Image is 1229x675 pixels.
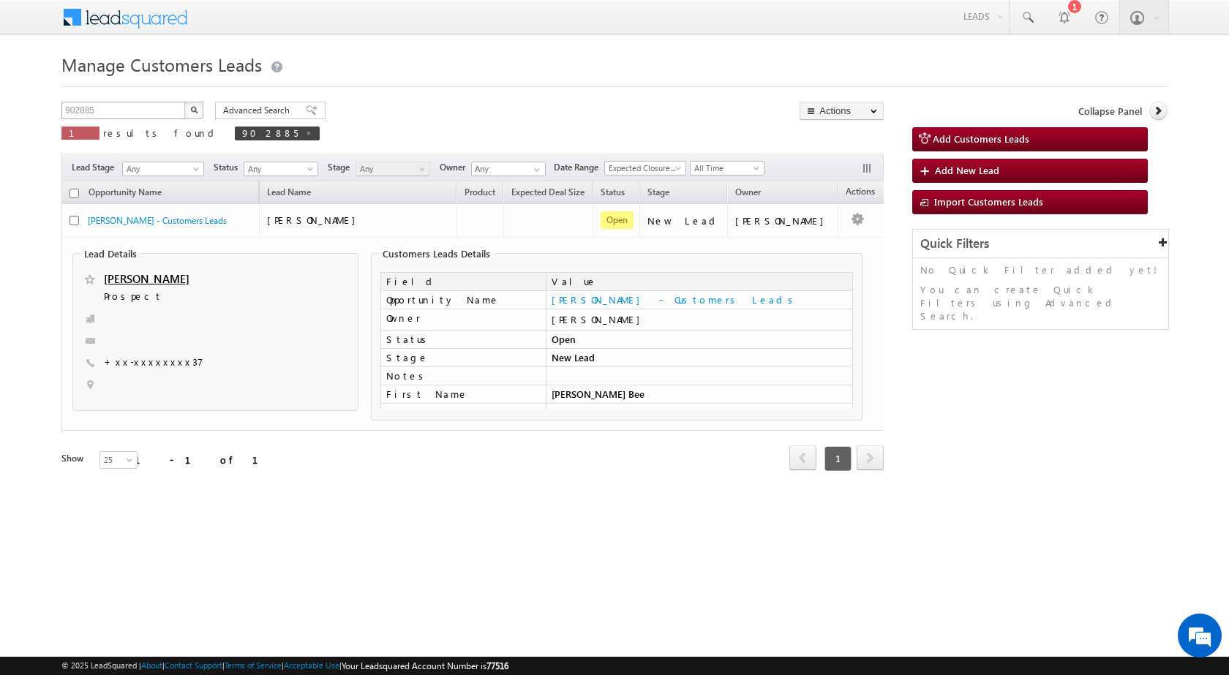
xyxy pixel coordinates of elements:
[225,660,282,670] a: Terms of Service
[593,184,632,203] a: Status
[356,162,430,176] a: Any
[546,404,853,422] td: 902885
[380,404,546,422] td: Opportunity ID
[61,659,508,673] span: © 2025 LeadSquared | | | | |
[267,214,363,226] span: [PERSON_NAME]
[933,132,1029,145] span: Add Customers Leads
[824,446,852,471] span: 1
[735,186,761,197] span: Owner
[380,349,546,367] td: Stage
[465,186,495,197] span: Product
[69,189,79,198] input: Check all records
[356,162,426,176] span: Any
[99,451,138,469] a: 25
[19,135,267,438] textarea: Type your message and hit 'Enter'
[735,214,831,227] div: [PERSON_NAME]
[935,164,999,176] span: Add New Lead
[284,660,339,670] a: Acceptable Use
[380,367,546,385] td: Notes
[690,161,764,176] a: All Time
[857,447,884,470] a: next
[640,184,677,203] a: Stage
[920,263,1161,276] p: No Quick Filter added yet!
[190,106,198,113] img: Search
[123,162,199,176] span: Any
[1078,105,1142,118] span: Collapse Panel
[240,7,275,42] div: Minimize live chat window
[486,660,508,671] span: 77516
[122,162,204,176] a: Any
[379,248,494,260] legend: Customers Leads Details
[471,162,546,176] input: Type to Search
[601,211,634,229] span: Open
[511,186,585,197] span: Expected Deal Size
[242,127,298,139] span: 902885
[380,331,546,349] td: Status
[104,271,189,286] a: [PERSON_NAME]
[61,452,88,465] div: Show
[913,230,1168,258] div: Quick Filters
[605,162,681,175] span: Expected Closure Date
[546,331,853,349] td: Open
[80,248,140,260] legend: Lead Details
[72,161,120,174] span: Lead Stage
[440,161,471,174] span: Owner
[380,272,546,291] td: Field
[223,104,294,117] span: Advanced Search
[61,53,262,76] span: Manage Customers Leads
[647,214,721,227] div: New Lead
[789,447,816,470] a: prev
[76,77,246,96] div: Chat with us now
[934,195,1043,208] span: Import Customers Leads
[165,660,222,670] a: Contact Support
[88,215,227,226] a: [PERSON_NAME] - Customers Leads
[546,349,853,367] td: New Lead
[647,186,669,197] span: Stage
[69,127,92,139] span: 1
[504,184,592,203] a: Expected Deal Size
[920,283,1161,323] p: You can create Quick Filters using Advanced Search.
[244,162,314,176] span: Any
[552,293,798,306] a: [PERSON_NAME] - Customers Leads
[25,77,61,96] img: d_60004797649_company_0_60004797649
[380,309,546,331] td: Owner
[554,161,604,174] span: Date Range
[691,162,760,175] span: All Time
[141,660,162,670] a: About
[604,161,686,176] a: Expected Closure Date
[838,184,882,203] span: Actions
[103,127,219,139] span: results found
[552,313,847,326] div: [PERSON_NAME]
[89,186,162,197] span: Opportunity Name
[380,291,546,309] td: Opportunity Name
[342,660,508,671] span: Your Leadsquared Account Number is
[244,162,318,176] a: Any
[135,451,276,468] div: 1 - 1 of 1
[104,290,277,304] span: Prospect
[104,355,203,370] span: +xx-xxxxxxxx37
[328,161,356,174] span: Stage
[100,453,139,467] span: 25
[380,385,546,404] td: First Name
[81,184,169,203] a: Opportunity Name
[857,445,884,470] span: next
[789,445,816,470] span: prev
[260,184,318,203] span: Lead Name
[546,385,853,404] td: [PERSON_NAME] Bee
[526,162,544,177] a: Show All Items
[800,102,884,120] button: Actions
[199,450,266,470] em: Start Chat
[546,272,853,291] td: Value
[214,161,244,174] span: Status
